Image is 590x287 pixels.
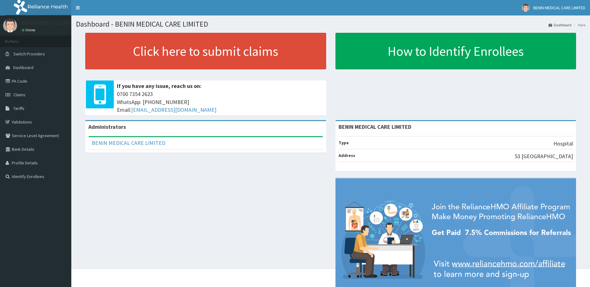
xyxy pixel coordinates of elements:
[572,22,585,28] li: Here
[13,65,33,70] span: Dashboard
[88,123,126,130] b: Administrators
[117,82,202,89] b: If you have any issue, reach us on:
[85,33,326,69] a: Click here to submit claims
[92,139,165,146] a: BENIN MEDICAL CARE LIMITED
[117,90,323,114] span: 0700 7354 2623 WhatsApp: [PHONE_NUMBER] Email:
[339,153,355,158] b: Address
[335,33,576,69] a: How to Identify Enrollees
[22,28,37,32] a: Online
[339,140,349,146] b: Type
[22,20,92,26] p: BENIN MEDICAL CARE LIMITED
[553,140,573,148] p: Hospital
[13,106,24,111] span: Tariffs
[515,152,573,160] p: 53 [GEOGRAPHIC_DATA]
[13,51,45,57] span: Switch Providers
[339,123,411,130] strong: BENIN MEDICAL CARE LIMITED
[548,22,571,28] a: Dashboard
[76,20,585,28] h1: Dashboard - BENIN MEDICAL CARE LIMITED
[131,106,216,113] a: [EMAIL_ADDRESS][DOMAIN_NAME]
[533,5,585,11] span: BENIN MEDICAL CARE LIMITED
[522,4,530,12] img: User Image
[13,92,25,98] span: Claims
[3,19,17,33] img: User Image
